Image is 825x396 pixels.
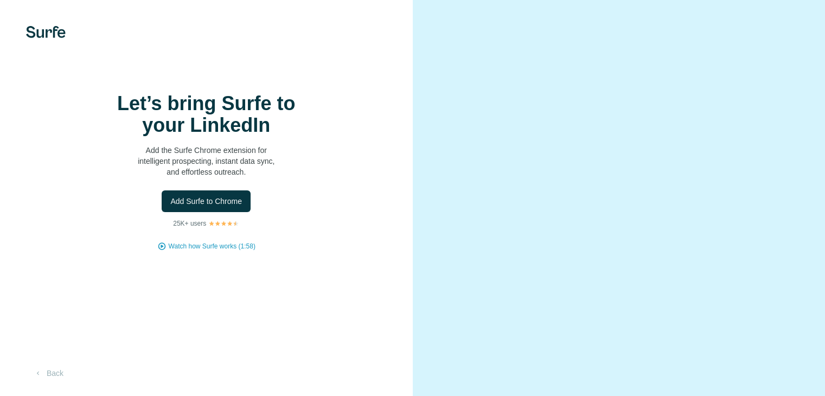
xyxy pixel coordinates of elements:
img: Rating Stars [208,220,239,227]
img: Surfe's logo [26,26,66,38]
button: Back [26,363,71,383]
p: Add the Surfe Chrome extension for intelligent prospecting, instant data sync, and effortless out... [98,145,315,177]
h1: Let’s bring Surfe to your LinkedIn [98,93,315,136]
button: Add Surfe to Chrome [162,190,251,212]
span: Add Surfe to Chrome [170,196,242,207]
p: 25K+ users [173,219,206,228]
button: Watch how Surfe works (1:58) [169,241,255,251]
